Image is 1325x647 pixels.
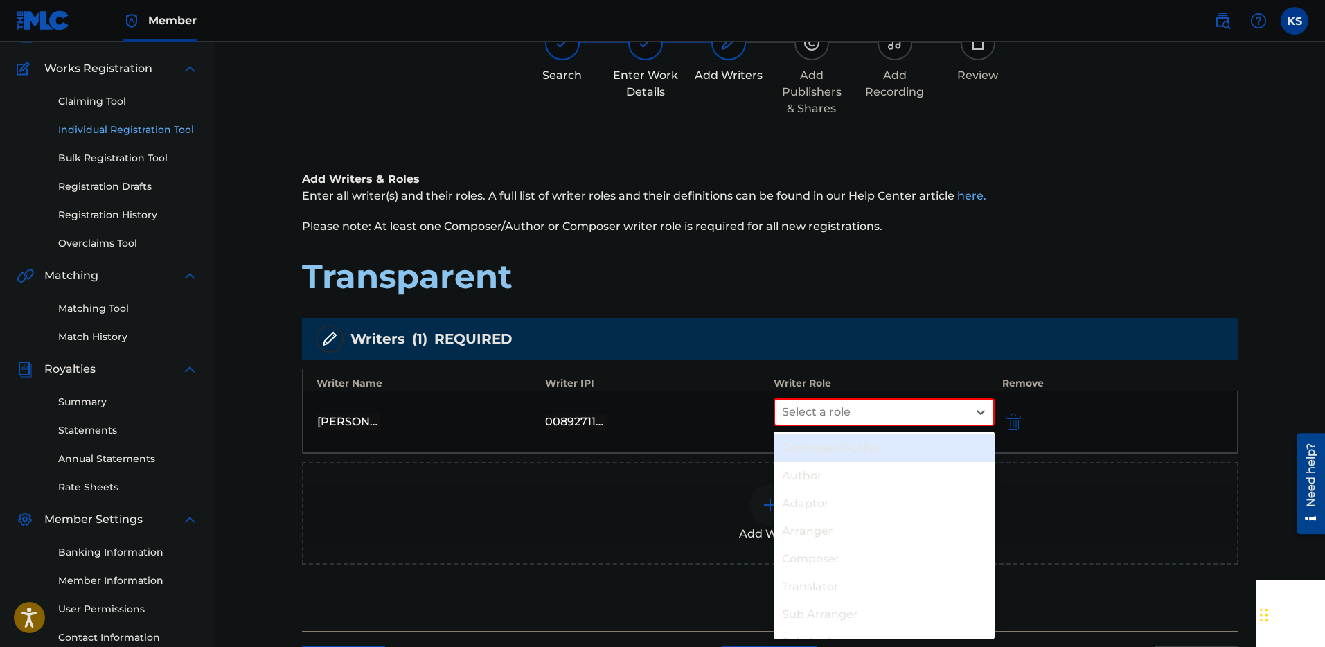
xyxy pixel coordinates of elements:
[774,490,995,517] div: Adaptor
[1250,12,1267,29] img: help
[302,189,986,202] span: Enter all writer(s) and their roles. A full list of writer roles and their definitions can be fou...
[887,35,903,51] img: step indicator icon for Add Recording
[58,423,198,438] a: Statements
[1256,580,1325,647] iframe: Chat Widget
[434,328,513,349] span: REQUIRED
[58,630,198,645] a: Contact Information
[58,236,198,251] a: Overclaims Tool
[58,545,198,560] a: Banking Information
[762,497,779,513] img: add
[58,179,198,194] a: Registration Drafts
[774,376,995,391] div: Writer Role
[17,511,33,528] img: Member Settings
[1214,12,1231,29] img: search
[302,171,1238,188] h6: Add Writers & Roles
[17,27,88,44] a: CatalogCatalog
[720,35,737,51] img: step indicator icon for Add Writers
[1209,7,1236,35] a: Public Search
[58,151,198,166] a: Bulk Registration Tool
[58,452,198,466] a: Annual Statements
[58,330,198,344] a: Match History
[774,545,995,573] div: Composer
[44,267,98,284] span: Matching
[44,60,152,77] span: Works Registration
[17,361,33,378] img: Royalties
[528,67,597,84] div: Search
[554,35,571,51] img: step indicator icon for Search
[321,330,338,347] img: writers
[317,376,538,391] div: Writer Name
[611,67,680,100] div: Enter Work Details
[58,208,198,222] a: Registration History
[302,220,882,233] span: Please note: At least one Composer/Author or Composer writer role is required for all new registr...
[44,361,96,378] span: Royalties
[58,94,198,109] a: Claiming Tool
[1002,376,1224,391] div: Remove
[181,60,198,77] img: expand
[17,10,70,30] img: MLC Logo
[17,267,34,284] img: Matching
[774,434,995,462] div: Composer/Author
[943,67,1013,84] div: Review
[58,395,198,409] a: Summary
[181,511,198,528] img: expand
[1281,7,1308,35] div: User Menu
[123,12,140,29] img: Top Rightsholder
[803,35,820,51] img: step indicator icon for Add Publishers & Shares
[1006,414,1021,430] img: 12a2ab48e56ec057fbd8.svg
[58,574,198,588] a: Member Information
[350,328,405,349] span: Writers
[957,189,986,202] a: here.
[302,256,1238,297] h1: Transparent
[1245,7,1272,35] div: Help
[1260,594,1268,636] div: Drag
[774,601,995,628] div: Sub Arranger
[58,123,198,137] a: Individual Registration Tool
[58,301,198,316] a: Matching Tool
[970,35,986,51] img: step indicator icon for Review
[694,67,763,84] div: Add Writers
[774,517,995,545] div: Arranger
[181,361,198,378] img: expand
[58,602,198,617] a: User Permissions
[545,376,767,391] div: Writer IPI
[739,526,801,542] span: Add Writer
[44,511,143,528] span: Member Settings
[777,67,846,117] div: Add Publishers & Shares
[637,35,654,51] img: step indicator icon for Enter Work Details
[412,328,427,349] span: ( 1 )
[860,67,930,100] div: Add Recording
[181,267,198,284] img: expand
[774,573,995,601] div: Translator
[148,12,197,28] span: Member
[17,60,35,77] img: Works Registration
[774,462,995,490] div: Author
[58,480,198,495] a: Rate Sheets
[1286,428,1325,540] iframe: Resource Center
